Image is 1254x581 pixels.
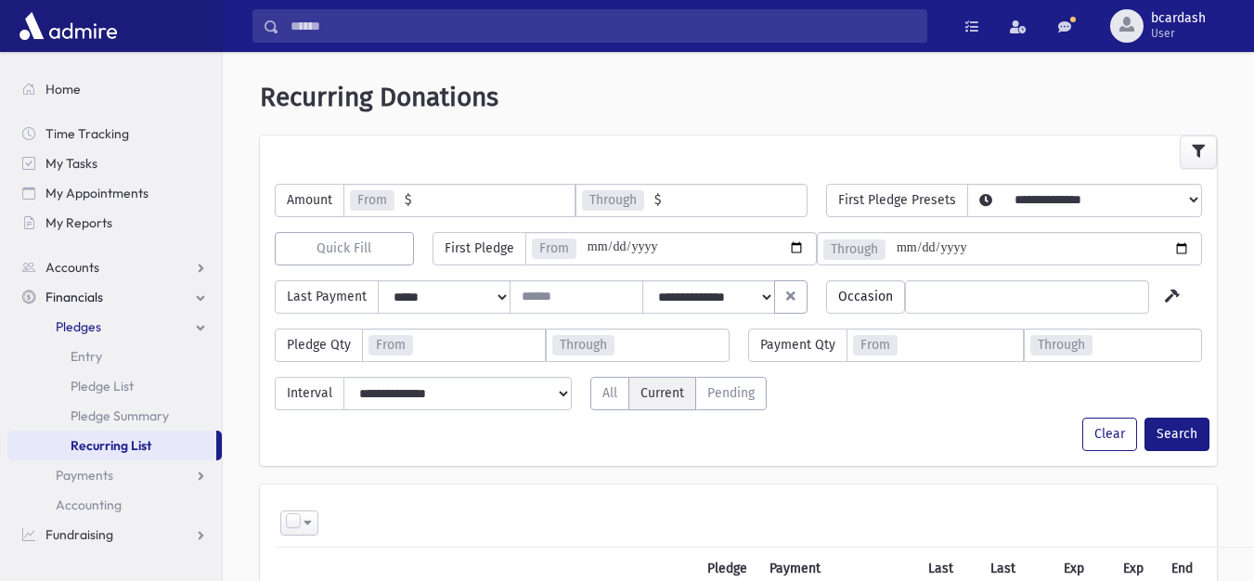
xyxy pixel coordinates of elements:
label: Current [628,377,696,410]
a: Entry [7,342,222,371]
span: Last Payment [275,280,379,314]
a: Fundraising [7,520,222,549]
button: Quick Fill [275,232,414,265]
span: Pledge Qty [275,329,363,362]
span: From [532,239,576,259]
button: Search [1144,418,1209,451]
span: Through [1030,335,1092,355]
span: Quick Fill [317,240,371,256]
span: From [350,190,394,211]
span: bcardash [1151,11,1206,26]
span: Pledges [56,318,101,335]
input: Search [279,9,926,43]
span: From [368,335,413,355]
a: Payments [7,460,222,490]
span: Through [823,239,886,260]
a: My Appointments [7,178,222,208]
span: Financials [45,289,103,305]
a: Home [7,74,222,104]
span: Amount [275,184,344,217]
span: Through [582,190,644,211]
span: Recurring List [71,437,151,454]
span: Home [45,81,81,97]
div: Modules [590,377,767,418]
span: Recurring Donations [260,82,498,112]
a: Recurring List [7,431,216,460]
span: User [1151,26,1206,41]
span: From [853,335,898,355]
a: Pledges [7,312,222,342]
span: $ [643,185,662,216]
span: Entry [71,348,102,365]
span: Payments [56,467,113,484]
a: Accounting [7,490,222,520]
span: My Tasks [45,155,97,172]
span: Interval [275,377,344,410]
span: First Pledge Presets [826,184,968,217]
a: Financials [7,282,222,312]
a: Pledge Summary [7,401,222,431]
a: My Reports [7,208,222,238]
span: Time Tracking [45,125,129,142]
span: My Appointments [45,185,149,201]
label: All [590,377,629,410]
img: AdmirePro [15,7,122,45]
span: Occasion [826,280,905,314]
span: Fundraising [45,526,113,543]
a: Time Tracking [7,119,222,148]
a: Pledge List [7,371,222,401]
span: Pledge Summary [71,407,169,424]
span: Accounts [45,259,99,276]
span: First Pledge [433,232,526,265]
span: Accounting [56,497,122,513]
span: Through [552,335,614,355]
button: Clear [1082,418,1137,451]
span: Payment Qty [748,329,847,362]
span: My Reports [45,214,112,231]
a: Accounts [7,252,222,282]
a: My Tasks [7,148,222,178]
span: Pledge List [71,378,134,394]
label: Pending [695,377,767,410]
span: $ [394,185,412,216]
